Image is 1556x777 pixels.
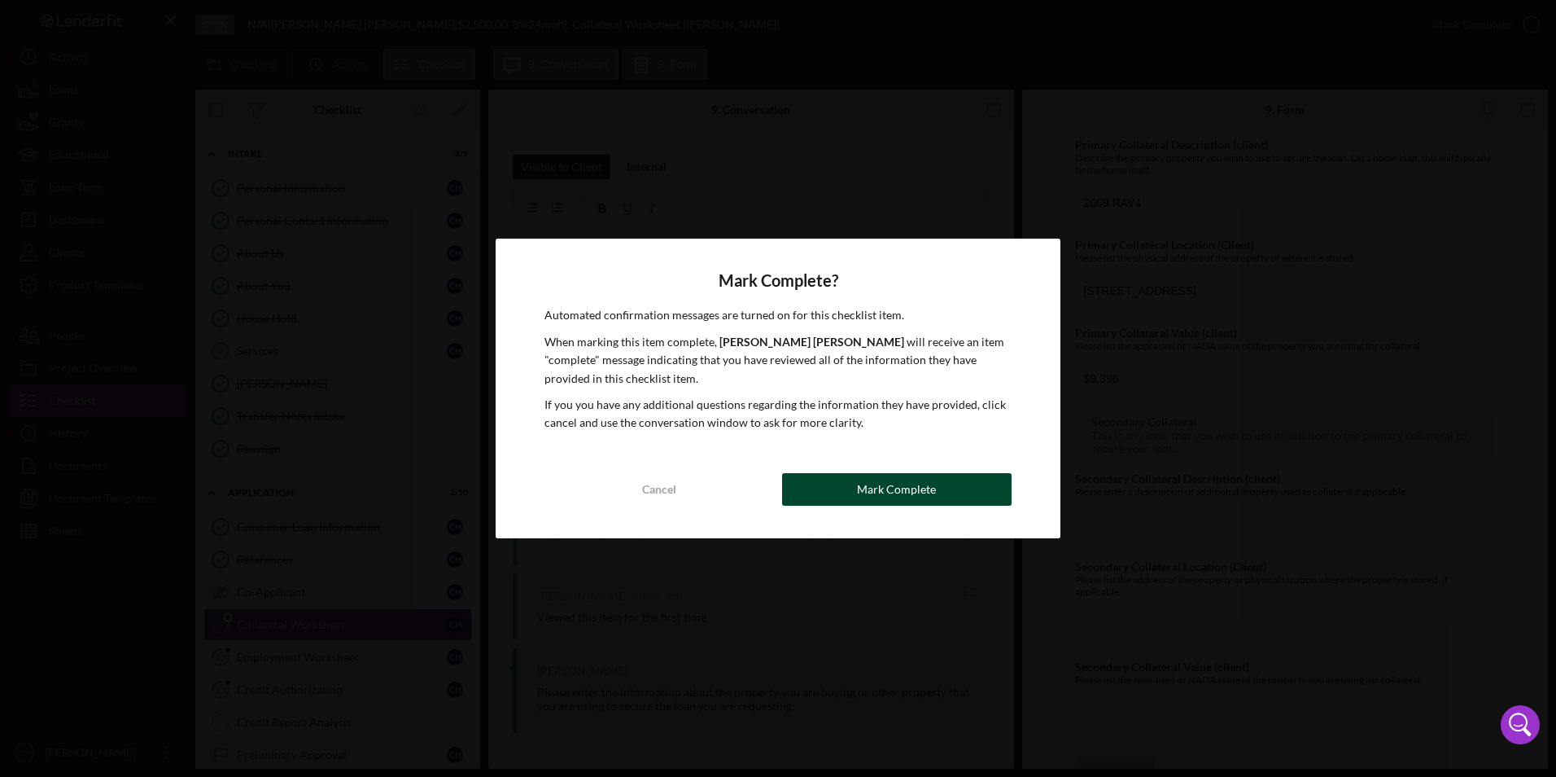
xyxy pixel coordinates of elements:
b: [PERSON_NAME] [PERSON_NAME] [719,335,904,349]
p: If you you have any additional questions regarding the information they have provided, click canc... [544,396,1012,432]
div: Cancel [642,473,676,506]
button: Mark Complete [782,473,1012,506]
div: Mark Complete [857,473,936,506]
div: Open Intercom Messenger [1501,705,1540,744]
h4: Mark Complete? [544,271,1012,290]
button: Cancel [544,473,774,506]
p: When marking this item complete, will receive an item "complete" message indicating that you have... [544,333,1012,388]
p: Automated confirmation messages are turned on for this checklist item. [544,306,1012,324]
